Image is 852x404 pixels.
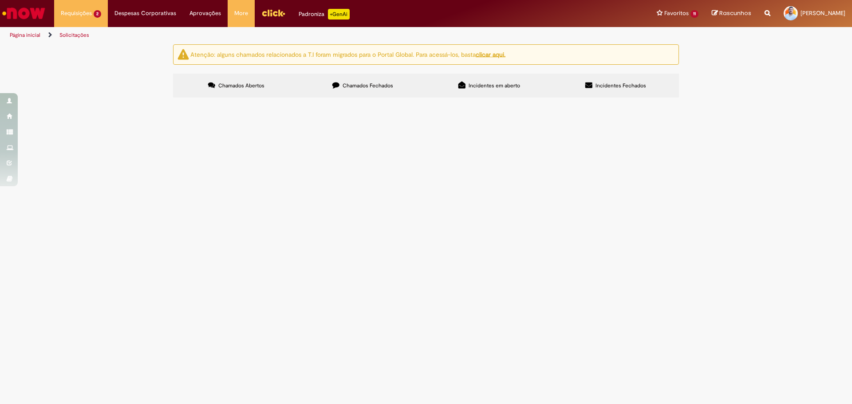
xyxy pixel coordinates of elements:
[1,4,47,22] img: ServiceNow
[476,50,505,58] a: clicar aqui.
[712,9,751,18] a: Rascunhos
[690,10,698,18] span: 11
[328,9,350,20] p: +GenAi
[59,31,89,39] a: Solicitações
[719,9,751,17] span: Rascunhos
[469,82,520,89] span: Incidentes em aberto
[7,27,561,43] ul: Trilhas de página
[801,9,845,17] span: [PERSON_NAME]
[218,82,264,89] span: Chamados Abertos
[10,31,40,39] a: Página inicial
[234,9,248,18] span: More
[596,82,646,89] span: Incidentes Fechados
[664,9,689,18] span: Favoritos
[261,6,285,20] img: click_logo_yellow_360x200.png
[190,50,505,58] ng-bind-html: Atenção: alguns chamados relacionados a T.I foram migrados para o Portal Global. Para acessá-los,...
[343,82,393,89] span: Chamados Fechados
[61,9,92,18] span: Requisições
[299,9,350,20] div: Padroniza
[94,10,101,18] span: 2
[189,9,221,18] span: Aprovações
[114,9,176,18] span: Despesas Corporativas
